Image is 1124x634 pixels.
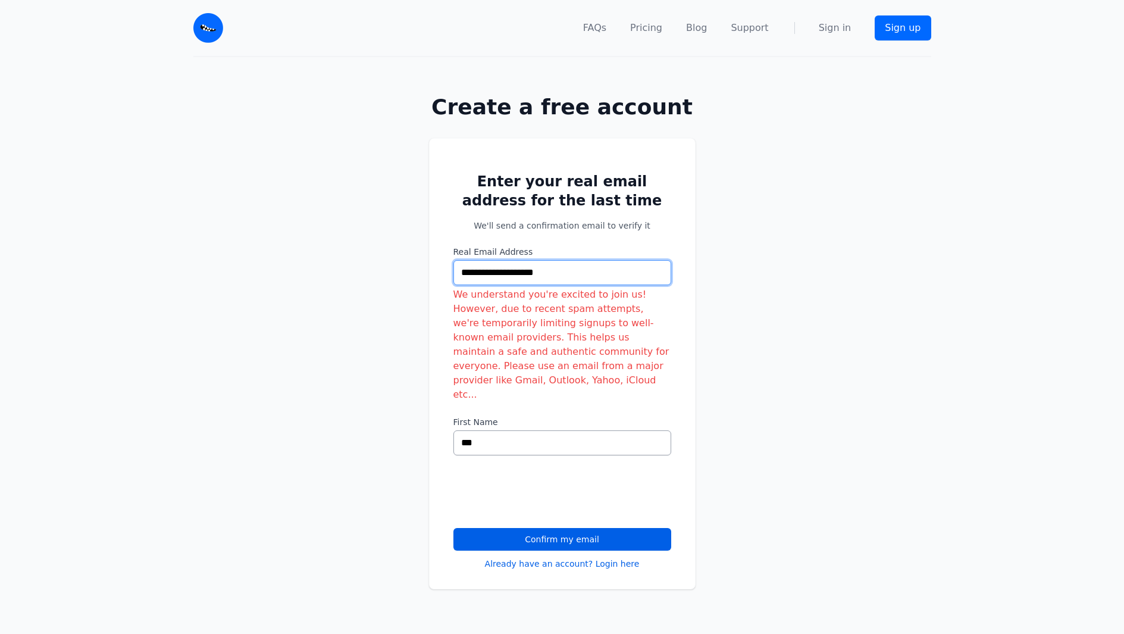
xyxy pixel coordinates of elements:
[453,288,671,402] div: We understand you're excited to join us! However, due to recent spam attempts, we're temporarily ...
[875,15,931,40] a: Sign up
[583,21,606,35] a: FAQs
[731,21,768,35] a: Support
[193,13,223,43] img: Email Monster
[630,21,662,35] a: Pricing
[453,528,671,551] button: Confirm my email
[686,21,707,35] a: Blog
[453,470,634,516] iframe: reCAPTCHA
[453,220,671,232] p: We'll send a confirmation email to verify it
[391,95,734,119] h1: Create a free account
[819,21,851,35] a: Sign in
[453,246,671,258] label: Real Email Address
[485,558,640,570] a: Already have an account? Login here
[453,172,671,210] h2: Enter your real email address for the last time
[453,416,671,428] label: First Name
